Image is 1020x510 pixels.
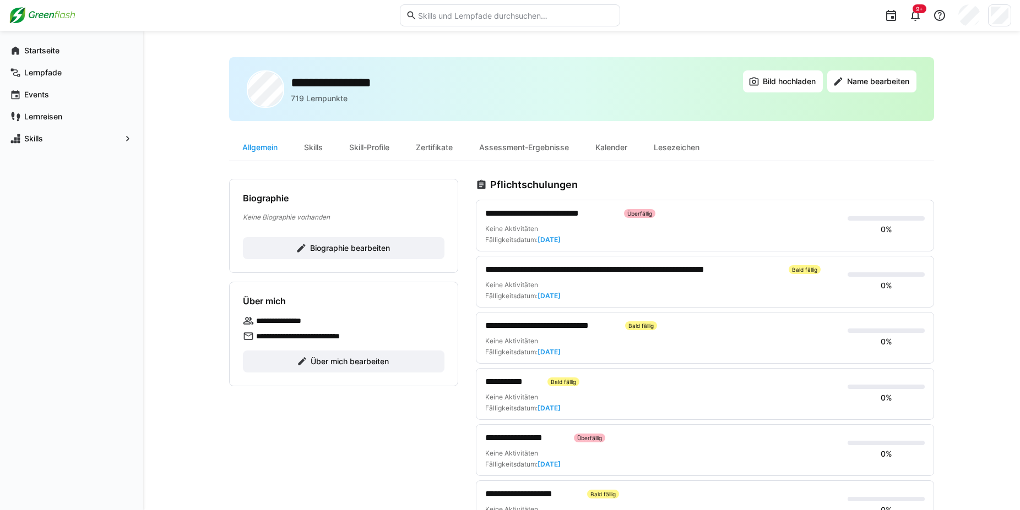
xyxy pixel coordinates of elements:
h3: Pflichtschulungen [490,179,578,191]
span: Keine Aktivitäten [485,224,538,233]
span: [DATE] [538,348,561,356]
span: Keine Aktivitäten [485,449,538,457]
span: [DATE] [538,292,561,300]
div: 0% [881,224,892,235]
span: [DATE] [538,235,561,244]
span: [DATE] [538,404,561,412]
div: Assessment-Ergebnisse [466,134,582,161]
button: Name bearbeiten [827,70,916,92]
div: 0% [881,336,892,347]
h4: Über mich [243,295,286,306]
div: Fälligkeitsdatum: [485,348,561,357]
p: 719 Lernpunkte [291,93,348,104]
div: Fälligkeitsdatum: [485,235,561,244]
h4: Biographie [243,193,289,204]
div: Skills [291,134,336,161]
div: Fälligkeitsdatum: [485,404,561,413]
span: Keine Aktivitäten [485,337,538,345]
div: Bald fällig [789,265,821,274]
div: Fälligkeitsdatum: [485,292,561,300]
button: Bild hochladen [743,70,823,92]
div: Allgemein [229,134,291,161]
button: Über mich bearbeiten [243,350,444,372]
div: Überfällig [574,434,605,442]
span: Biographie bearbeiten [308,243,392,254]
div: 0% [881,392,892,403]
div: 0% [881,280,892,291]
button: Biographie bearbeiten [243,237,444,259]
div: Zertifikate [403,134,466,161]
span: Bild hochladen [761,76,817,87]
span: 9+ [916,6,923,12]
div: Fälligkeitsdatum: [485,460,561,469]
span: Name bearbeiten [845,76,911,87]
div: Skill-Profile [336,134,403,161]
div: Kalender [582,134,641,161]
span: [DATE] [538,460,561,468]
div: Bald fällig [587,490,619,498]
span: Keine Aktivitäten [485,393,538,401]
span: Keine Aktivitäten [485,281,538,289]
p: Keine Biographie vorhanden [243,212,444,222]
div: 0% [881,448,892,459]
span: Über mich bearbeiten [309,356,390,367]
div: Überfällig [624,209,655,218]
div: Lesezeichen [641,134,713,161]
input: Skills und Lernpfade durchsuchen… [417,10,614,20]
div: Bald fällig [547,377,579,386]
div: Bald fällig [625,321,657,330]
